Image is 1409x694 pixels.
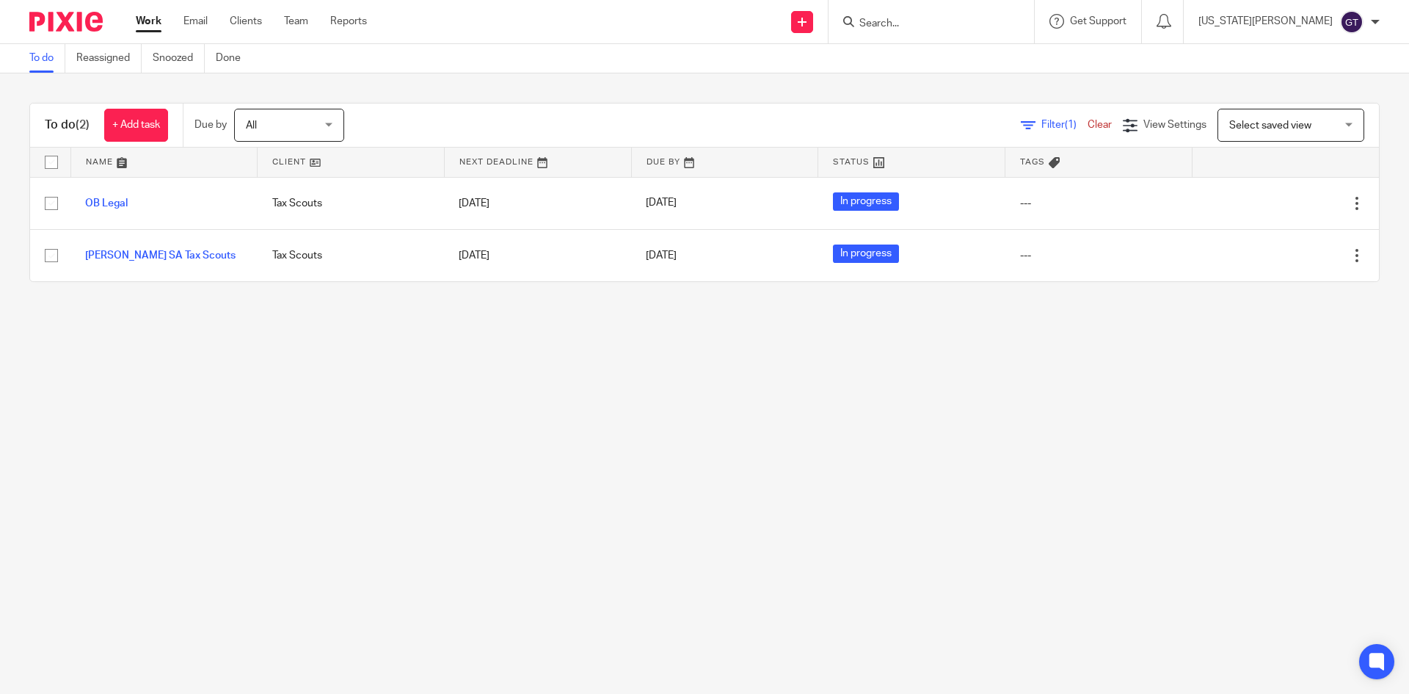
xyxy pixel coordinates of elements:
[1020,196,1178,211] div: ---
[1229,120,1311,131] span: Select saved view
[833,245,899,263] span: In progress
[1340,10,1364,34] img: svg%3E
[258,229,445,281] td: Tax Scouts
[1143,120,1206,130] span: View Settings
[76,44,142,73] a: Reassigned
[1088,120,1112,130] a: Clear
[85,250,236,261] a: [PERSON_NAME] SA Tax Scouts
[153,44,205,73] a: Snoozed
[216,44,252,73] a: Done
[29,12,103,32] img: Pixie
[1198,14,1333,29] p: [US_STATE][PERSON_NAME]
[1020,248,1178,263] div: ---
[104,109,168,142] a: + Add task
[833,192,899,211] span: In progress
[85,198,128,209] a: OB Legal
[29,44,65,73] a: To do
[136,14,161,29] a: Work
[858,18,990,31] input: Search
[1041,120,1088,130] span: Filter
[1065,120,1077,130] span: (1)
[330,14,367,29] a: Reports
[230,14,262,29] a: Clients
[646,198,677,209] span: [DATE]
[45,118,90,133] h1: To do
[194,118,227,132] p: Due by
[76,119,90,131] span: (2)
[646,250,677,261] span: [DATE]
[444,229,631,281] td: [DATE]
[444,177,631,229] td: [DATE]
[1020,158,1045,166] span: Tags
[258,177,445,229] td: Tax Scouts
[246,120,257,131] span: All
[284,14,308,29] a: Team
[183,14,208,29] a: Email
[1070,16,1126,26] span: Get Support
